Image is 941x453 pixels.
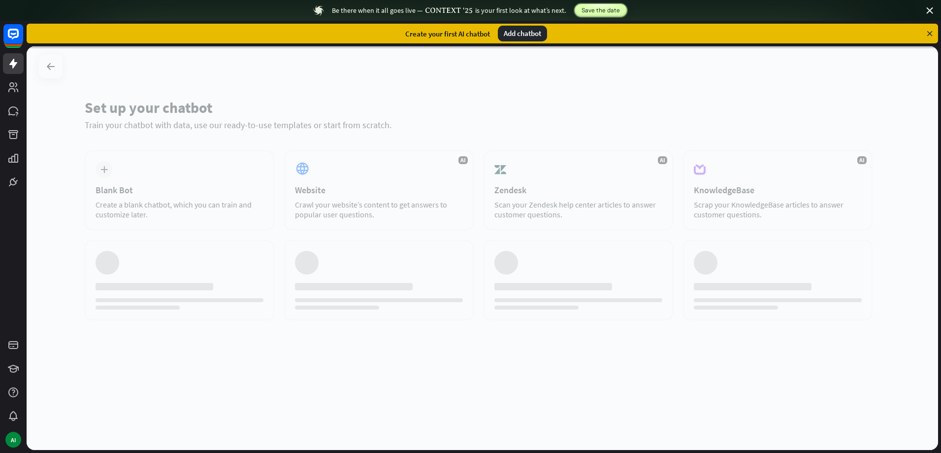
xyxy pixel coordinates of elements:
[498,26,547,41] div: Add chatbot
[475,6,566,15] span: is your first look at what’s next.
[5,432,21,448] div: AI
[332,6,422,15] span: Be there when it all goes live —
[405,29,490,38] div: Create your first AI chatbot
[574,3,628,18] div: Save the date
